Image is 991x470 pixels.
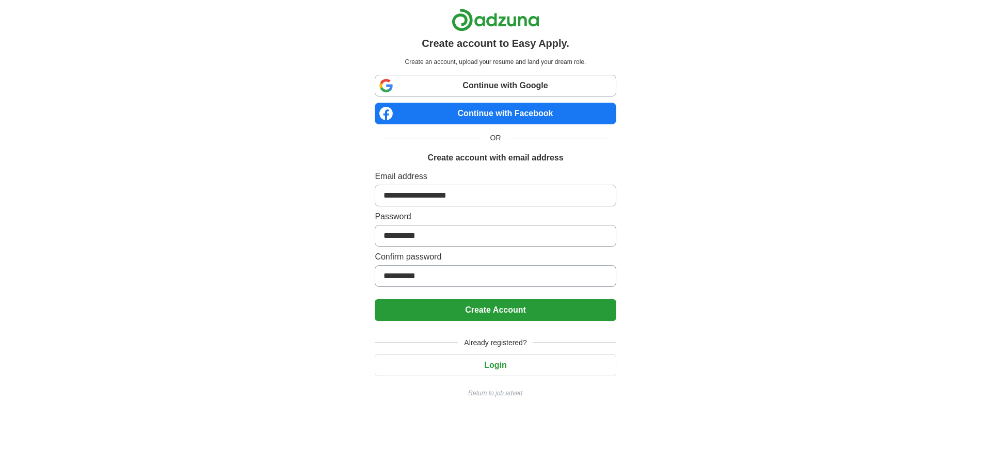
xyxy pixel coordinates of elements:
[377,57,614,67] p: Create an account, upload your resume and land your dream role.
[375,299,616,321] button: Create Account
[375,210,616,223] label: Password
[484,133,507,143] span: OR
[375,103,616,124] a: Continue with Facebook
[427,152,563,164] h1: Create account with email address
[375,388,616,398] a: Return to job advert
[375,251,616,263] label: Confirm password
[375,170,616,183] label: Email address
[452,8,539,31] img: Adzuna logo
[375,361,616,369] a: Login
[375,75,616,96] a: Continue with Google
[375,354,616,376] button: Login
[458,337,533,348] span: Already registered?
[422,36,569,51] h1: Create account to Easy Apply.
